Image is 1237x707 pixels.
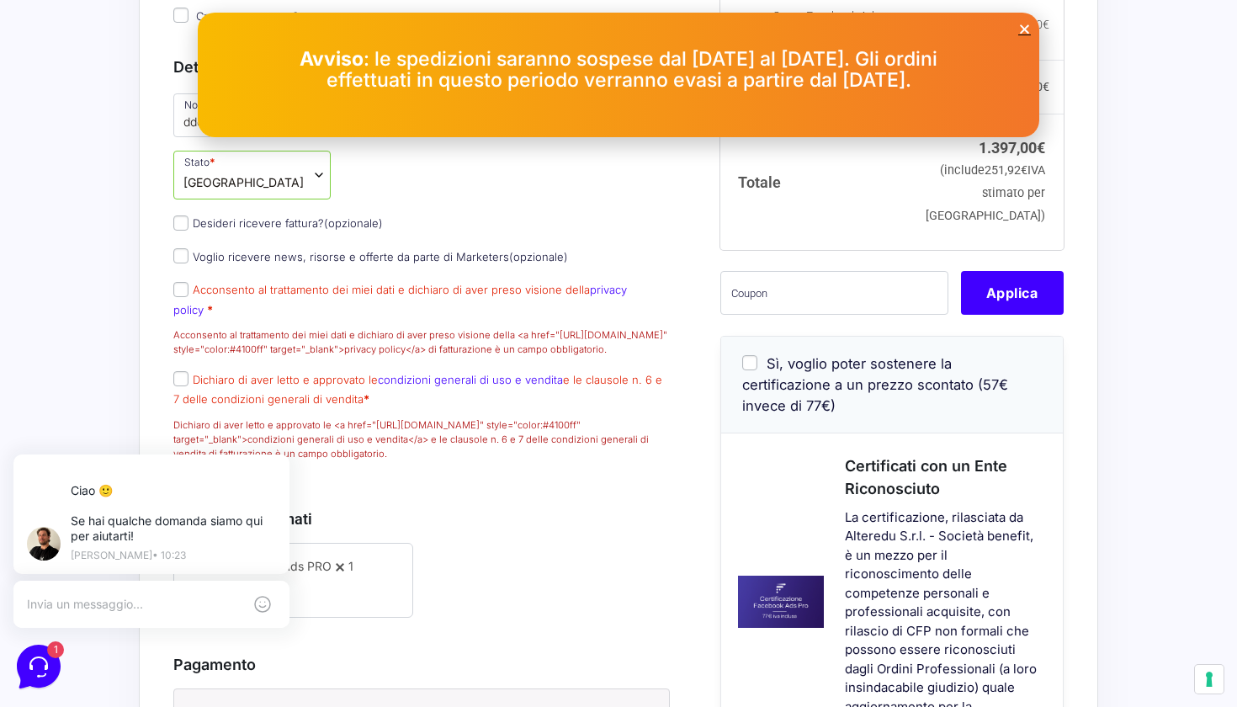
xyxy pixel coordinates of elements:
div: Corso Facebook Ads PRO [772,8,890,42]
span: Stato [173,151,331,199]
abbr: obbligatorio [364,392,369,406]
h3: I prodotti selezionati [173,508,670,530]
span: 1 [348,559,353,573]
button: Home [13,540,117,579]
span: Sì, voglio poter sostenere la certificazione a un prezzo scontato (57€ invece di 77€) [742,355,1008,414]
label: Dichiaro di aver letto e approvato le e le clausole n. 6 e 7 delle condizioni generali di vendita [173,373,662,406]
a: Close [1018,23,1031,35]
p: Dichiaro di aver letto e approvato le <a href="[URL][DOMAIN_NAME]" style="color:#4100ff" target="... [173,418,670,461]
span: Trova una risposta [27,212,131,226]
span: (opzionale) [509,250,568,263]
label: Voglio ricevere news, risorse e offerte da parte di Marketers [173,250,568,263]
input: Voglio ricevere news, risorse e offerte da parte di Marketers(opzionale) [173,248,188,263]
p: : le spedizioni saranno sospese dal [DATE] al [DATE]. Gli ordini effettuati in questo periodo ver... [282,49,955,91]
input: Sì, voglio poter sostenere la certificazione a un prezzo scontato (57€ invece di 77€) [742,355,757,370]
input: Desideri ricevere fattura?(opzionale) [173,215,188,231]
span: Italia [183,173,304,191]
button: Aiuto [220,540,323,579]
input: Acconsento al trattamento dei miei dati e dichiaro di aver preso visione dellaprivacy policy * [173,282,188,297]
input: Coupon [720,271,948,315]
abbr: obbligatorio [207,303,213,316]
p: 1 min fa [273,94,310,109]
span: Inizia una conversazione [109,155,248,168]
input: Creare un account? [173,8,188,23]
strong: Avviso [300,47,364,71]
a: Apri Centro Assistenza [179,212,310,226]
h2: Ciao da Marketers 👋 [13,13,283,40]
span: 1 [293,114,310,131]
span: € [1043,80,1049,93]
h3: Pagamento [173,653,670,676]
input: Dichiaro di aver letto e approvato lecondizioni generali di uso e venditae le clausole n. 6 e 7 d... [173,371,188,386]
p: Messaggi [146,564,191,579]
a: [DEMOGRAPHIC_DATA] tutto [150,67,310,81]
p: Aiuto [259,564,284,579]
label: Acconsento al trattamento dei miei dati e dichiaro di aver preso visione della [173,283,627,316]
th: Totale [720,114,918,249]
label: Desideri ricevere fattura? [173,216,383,230]
span: Le tue conversazioni [27,67,143,81]
p: Home [50,564,79,579]
small: (include IVA stimato per [GEOGRAPHIC_DATA]) [926,163,1045,223]
input: Nome * [173,93,416,137]
span: 251,92 [985,163,1027,178]
span: Certificati con un Ente Riconosciuto [845,457,1007,497]
button: 1Messaggi [117,540,220,579]
a: privacy policy [173,283,627,316]
span: € [1043,18,1049,31]
a: [PERSON_NAME]Ciao 🙂 Se hai qualche domanda siamo qui per aiutarti!1 min fa1 [20,88,316,138]
iframe: Customerly Messenger Launcher [13,641,64,692]
a: condizioni generali di uso e vendita [378,373,563,386]
h3: Dettagli di fatturazione [173,56,670,78]
span: (opzionale) [324,216,383,230]
span: € [1037,139,1045,157]
img: dark [27,96,61,130]
button: Inizia una conversazione [27,145,310,178]
p: Se hai qualche domanda siamo qui per aiutarti! [81,79,286,109]
p: Ciao 🙂 Se hai qualche domanda siamo qui per aiutarti! [71,114,263,131]
p: [PERSON_NAME] • 10:23 [81,116,286,126]
p: Ciao 🙂 [81,49,286,64]
bdi: 1.397,00 [979,139,1045,157]
span: [PERSON_NAME] [71,94,263,111]
img: dark [37,93,71,126]
p: Acconsento al trattamento dei miei dati e dichiaro di aver preso visione della <a href="[URL][DOM... [173,328,670,357]
button: Le tue preferenze relative al consenso per le tecnologie di tracciamento [1195,665,1224,694]
span: Creare un account? [196,9,299,23]
img: Schermata-2023-01-03-alle-15.10.31-300x181.png [721,576,824,627]
button: Applica [961,271,1064,315]
span: € [1021,163,1027,178]
input: Cerca un articolo... [38,248,275,265]
span: 1 [168,539,180,550]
